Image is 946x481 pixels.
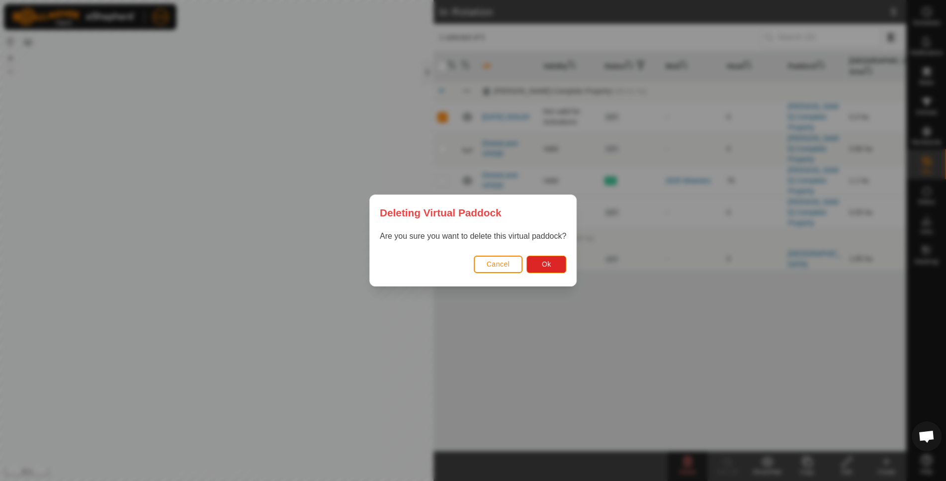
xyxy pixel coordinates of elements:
[380,230,566,242] p: Are you sure you want to delete this virtual paddock?
[474,256,523,273] button: Cancel
[526,256,566,273] button: Ok
[912,421,942,451] div: Open chat
[542,260,551,268] span: Ok
[380,205,502,220] span: Deleting Virtual Paddock
[487,260,510,268] span: Cancel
